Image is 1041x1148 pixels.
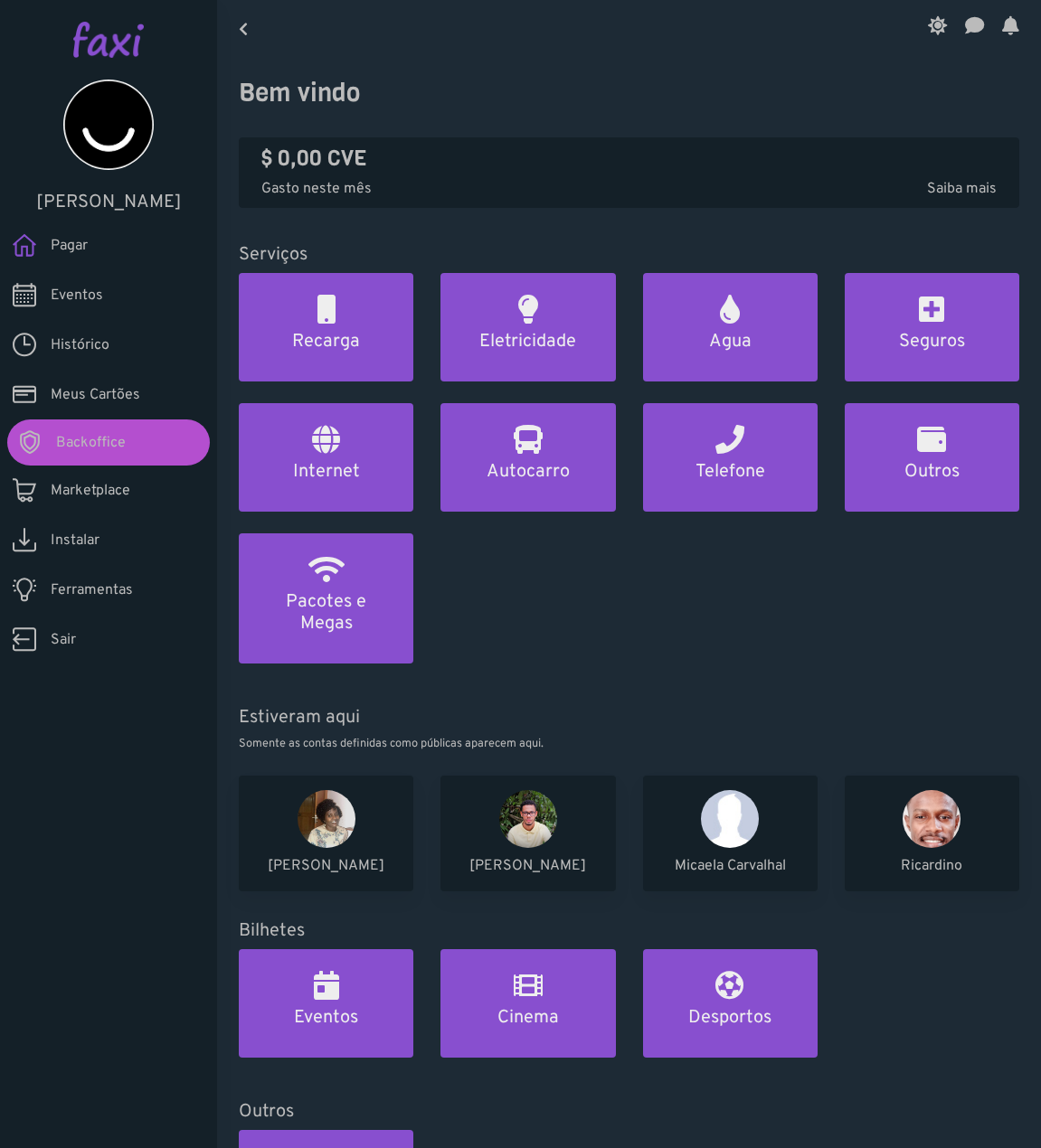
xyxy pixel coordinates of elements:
[261,146,997,201] a: $ 0,00 CVE Gasto neste mêsSaiba mais
[643,776,818,891] a: Micaela Carvalhal Micaela Carvalhal
[658,855,803,877] p: Micaela Carvalhal
[27,80,190,213] a: [PERSON_NAME]
[665,461,796,483] h5: Telefone
[903,790,961,848] img: Ricardino
[260,461,392,483] h5: Internet
[665,1007,796,1029] h5: Desportos
[51,334,109,356] span: Histórico
[462,1007,593,1029] h5: Cinema
[927,178,997,200] span: Saiba mais
[440,776,615,891] a: Keven Andrade [PERSON_NAME]
[643,403,818,512] a: Telefone
[239,244,1019,266] h5: Serviços
[51,629,76,651] span: Sair
[27,192,190,213] h5: [PERSON_NAME]
[643,949,818,1058] a: Desportos
[298,790,355,848] img: Denise Mascarenhas
[845,776,1019,891] a: Ricardino Ricardino
[261,178,997,200] p: Gasto neste mês
[239,920,1019,942] h5: Bilhetes
[239,78,1019,108] h3: Bem vindo
[455,855,601,877] p: [PERSON_NAME]
[499,790,557,848] img: Keven Andrade
[51,579,133,601] span: Ferramentas
[51,384,140,406] span: Meus Cartões
[260,1007,392,1029] h5: Eventos
[462,461,593,483] h5: Autocarro
[7,419,210,466] a: Backoffice
[866,331,998,353] h5: Seguros
[239,403,413,512] a: Internet
[440,949,615,1058] a: Cinema
[239,707,1019,729] h5: Estiveram aqui
[51,530,99,551] span: Instalar
[260,591,392,635] h5: Pacotes e Megas
[51,285,103,306] span: Eventos
[51,235,88,257] span: Pagar
[261,146,997,172] h4: $ 0,00 CVE
[866,461,998,483] h5: Outros
[239,949,413,1058] a: Eventos
[239,273,413,381] a: Recarga
[845,403,1019,512] a: Outros
[440,273,615,381] a: Eletricidade
[56,432,126,454] span: Backoffice
[253,855,399,877] p: [PERSON_NAME]
[462,331,593,353] h5: Eletricidade
[239,533,413,663] a: Pacotes e Megas
[701,790,759,848] img: Micaela Carvalhal
[845,273,1019,381] a: Seguros
[239,1101,1019,1123] h5: Outros
[665,331,796,353] h5: Agua
[260,331,392,353] h5: Recarga
[440,403,615,512] a: Autocarro
[239,736,1019,753] p: Somente as contas definidas como públicas aparecem aqui.
[643,273,818,381] a: Agua
[51,480,130,502] span: Marketplace
[239,776,413,891] a: Denise Mascarenhas [PERSON_NAME]
[859,855,1005,877] p: Ricardino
